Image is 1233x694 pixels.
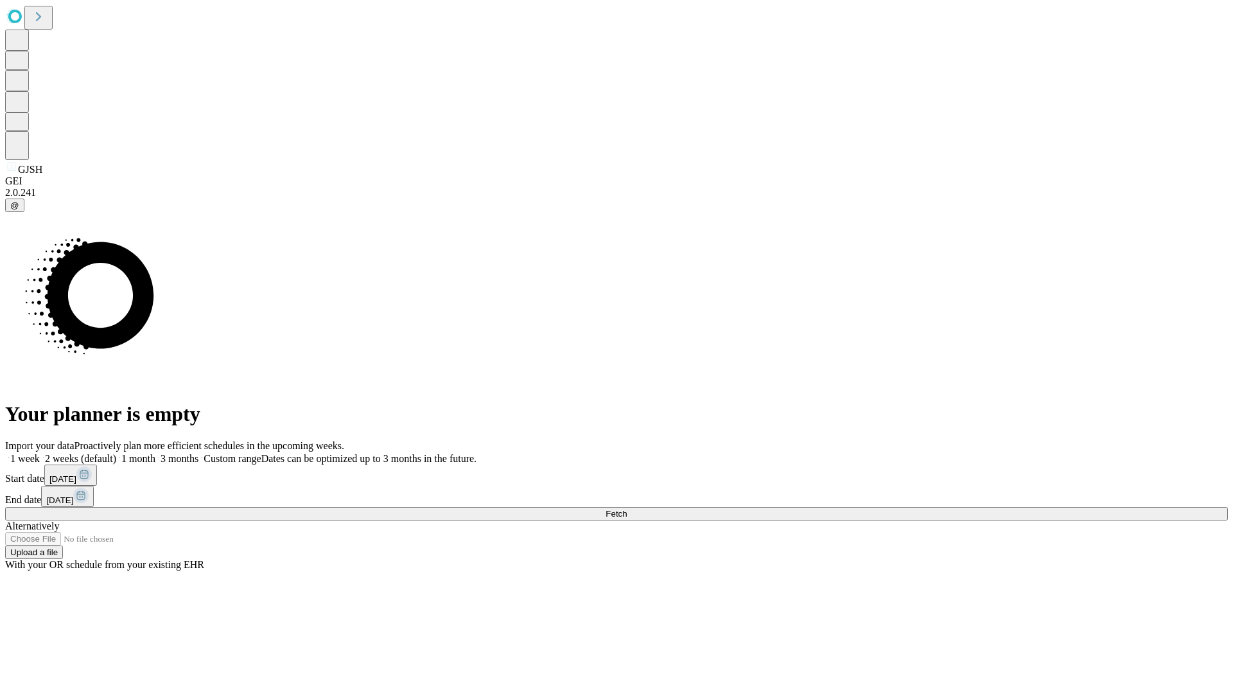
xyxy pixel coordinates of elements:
span: [DATE] [46,495,73,505]
span: Alternatively [5,520,59,531]
div: End date [5,486,1228,507]
button: [DATE] [44,465,97,486]
span: 1 month [121,453,155,464]
span: 3 months [161,453,198,464]
span: Dates can be optimized up to 3 months in the future. [261,453,477,464]
span: With your OR schedule from your existing EHR [5,559,204,570]
div: 2.0.241 [5,187,1228,199]
div: Start date [5,465,1228,486]
button: Fetch [5,507,1228,520]
span: 1 week [10,453,40,464]
span: [DATE] [49,474,76,484]
button: Upload a file [5,546,63,559]
span: Custom range [204,453,261,464]
span: Import your data [5,440,74,451]
button: @ [5,199,24,212]
div: GEI [5,175,1228,187]
span: GJSH [18,164,42,175]
span: 2 weeks (default) [45,453,116,464]
span: Fetch [606,509,627,519]
h1: Your planner is empty [5,402,1228,426]
span: @ [10,200,19,210]
span: Proactively plan more efficient schedules in the upcoming weeks. [74,440,344,451]
button: [DATE] [41,486,94,507]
